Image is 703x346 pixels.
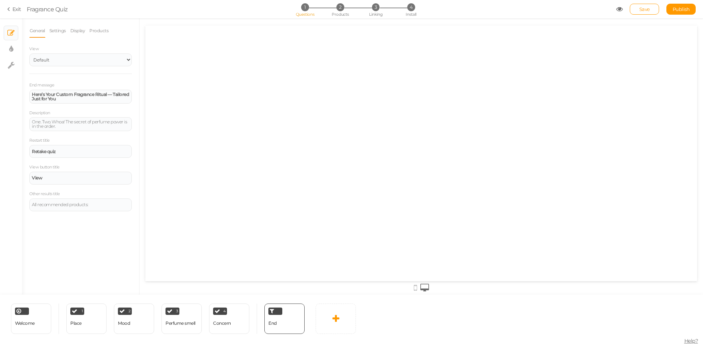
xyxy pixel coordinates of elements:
[406,12,416,17] span: Install
[32,175,42,181] strong: View
[673,6,690,12] span: Publish
[89,24,109,38] a: Products
[213,321,231,326] div: Concern
[32,120,129,129] div: One. Two. Whoa! The secret of perfume power is in the order.
[323,3,357,11] li: 2 Products
[32,202,129,207] div: All recommended products:
[49,24,66,38] a: Settings
[29,111,50,116] label: Description
[129,309,131,313] span: 2
[66,304,107,334] div: 1 Place
[32,92,129,101] strong: Here’s Your Custom Fragrance Ritual — Tailored Just for You
[268,320,277,326] span: End
[29,83,55,88] label: End message
[7,5,21,13] a: Exit
[82,309,83,313] span: 1
[11,304,51,334] div: Welcome
[407,3,415,11] span: 4
[70,24,86,38] a: Display
[684,338,698,344] span: Help?
[70,321,82,326] div: Place
[264,304,305,334] div: End
[15,320,35,326] span: Welcome
[118,321,130,326] div: Mood
[372,3,380,11] span: 3
[296,12,315,17] span: Questions
[29,138,50,143] label: Restart title
[27,5,68,14] div: Fragrance Quiz
[32,149,56,154] strong: Retake quiz
[223,309,226,313] span: 4
[301,3,309,11] span: 1
[161,304,202,334] div: 3 Perfume smell
[639,6,650,12] span: Save
[29,46,39,51] span: View
[29,165,60,170] label: View button title
[114,304,154,334] div: 2 Mood
[29,191,60,197] label: Other results title
[209,304,249,334] div: 4 Concern
[176,309,178,313] span: 3
[394,3,428,11] li: 4 Install
[288,3,322,11] li: 1 Questions
[332,12,349,17] span: Products
[165,321,196,326] div: Perfume smell
[359,3,393,11] li: 3 Linking
[29,24,45,38] a: General
[630,4,659,15] div: Save
[369,12,382,17] span: Linking
[336,3,344,11] span: 2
